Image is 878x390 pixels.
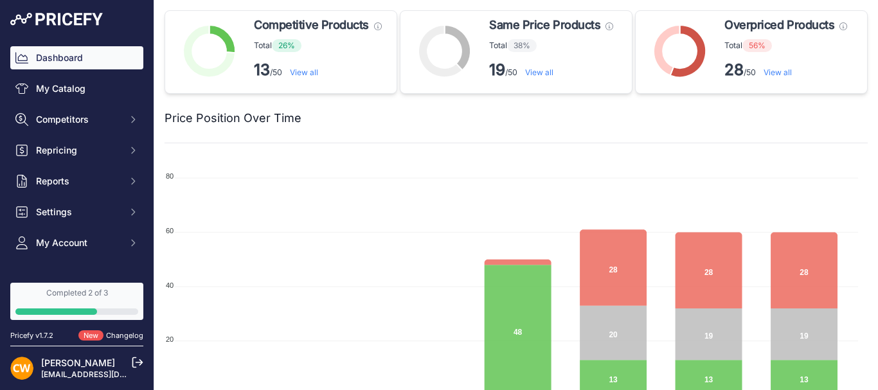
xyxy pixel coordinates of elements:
[525,67,553,77] a: View all
[764,67,792,77] a: View all
[36,144,120,157] span: Repricing
[36,206,120,218] span: Settings
[15,288,138,298] div: Completed 2 of 3
[41,357,115,368] a: [PERSON_NAME]
[10,13,103,26] img: Pricefy Logo
[489,60,505,79] strong: 19
[10,108,143,131] button: Competitors
[724,60,744,79] strong: 28
[254,16,369,34] span: Competitive Products
[489,39,613,52] p: Total
[36,113,120,126] span: Competitors
[166,335,174,343] tspan: 20
[254,60,270,79] strong: 13
[36,236,120,249] span: My Account
[166,172,174,180] tspan: 80
[165,109,301,127] h2: Price Position Over Time
[254,39,382,52] p: Total
[10,46,143,69] a: Dashboard
[724,60,847,80] p: /50
[10,283,143,320] a: Completed 2 of 3
[36,175,120,188] span: Reports
[41,369,175,379] a: [EMAIL_ADDRESS][DOMAIN_NAME]
[10,330,53,341] div: Pricefy v1.7.2
[724,16,834,34] span: Overpriced Products
[10,77,143,100] a: My Catalog
[742,39,772,52] span: 56%
[724,39,847,52] p: Total
[10,46,143,355] nav: Sidebar
[166,281,174,289] tspan: 40
[489,60,613,80] p: /50
[78,330,103,341] span: New
[254,60,382,80] p: /50
[10,139,143,162] button: Repricing
[10,231,143,254] button: My Account
[272,39,301,52] span: 26%
[10,200,143,224] button: Settings
[10,170,143,193] button: Reports
[489,16,600,34] span: Same Price Products
[106,331,143,340] a: Changelog
[507,39,537,52] span: 38%
[166,227,174,235] tspan: 60
[290,67,318,77] a: View all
